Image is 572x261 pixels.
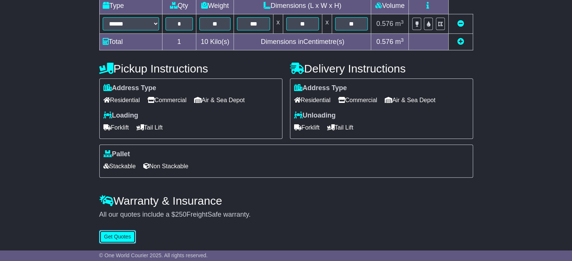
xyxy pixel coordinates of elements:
[294,112,336,120] label: Unloading
[401,37,404,43] sup: 3
[103,84,156,92] label: Address Type
[385,94,435,106] span: Air & Sea Depot
[327,122,354,133] span: Tail Lift
[194,94,245,106] span: Air & Sea Depot
[99,34,162,50] td: Total
[103,122,129,133] span: Forklift
[376,38,393,45] span: 0.576
[99,230,136,243] button: Get Quotes
[395,38,404,45] span: m
[143,160,188,172] span: Non Stackable
[103,150,130,158] label: Pallet
[294,122,320,133] span: Forklift
[338,94,377,106] span: Commercial
[99,62,282,75] h4: Pickup Instructions
[290,62,473,75] h4: Delivery Instructions
[99,211,473,219] div: All our quotes include a $ FreightSafe warranty.
[175,211,187,218] span: 250
[147,94,187,106] span: Commercial
[99,195,473,207] h4: Warranty & Insurance
[99,252,208,258] span: © One World Courier 2025. All rights reserved.
[395,20,404,27] span: m
[294,84,347,92] label: Address Type
[273,14,283,34] td: x
[376,20,393,27] span: 0.576
[103,94,140,106] span: Residential
[137,122,163,133] span: Tail Lift
[234,34,371,50] td: Dimensions in Centimetre(s)
[196,34,234,50] td: Kilo(s)
[401,19,404,25] sup: 3
[457,20,464,27] a: Remove this item
[294,94,331,106] span: Residential
[322,14,332,34] td: x
[103,160,136,172] span: Stackable
[103,112,138,120] label: Loading
[162,34,196,50] td: 1
[457,38,464,45] a: Add new item
[201,38,208,45] span: 10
